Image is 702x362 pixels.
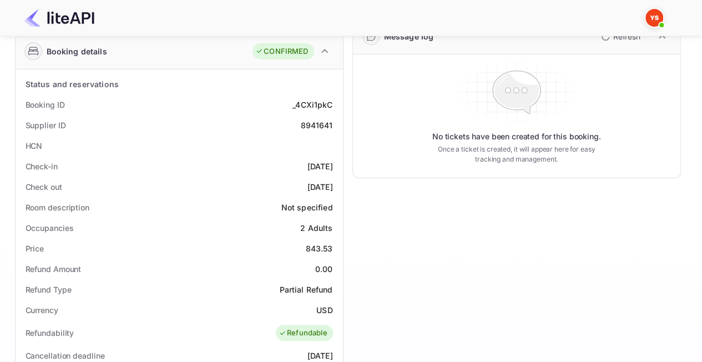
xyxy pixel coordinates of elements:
[24,9,94,27] img: LiteAPI Logo
[315,263,333,275] div: 0.00
[307,350,333,361] div: [DATE]
[300,119,332,131] div: 8941641
[26,160,58,172] div: Check-in
[26,99,65,110] div: Booking ID
[47,46,107,57] div: Booking details
[279,284,332,295] div: Partial Refund
[26,222,74,234] div: Occupancies
[279,328,327,339] div: Refundable
[432,131,601,142] p: No tickets have been created for this booking.
[26,350,105,361] div: Cancellation deadline
[384,31,434,42] div: Message log
[26,78,119,90] div: Status and reservations
[26,119,66,131] div: Supplier ID
[300,222,332,234] div: 2 Adults
[645,9,663,27] img: Yandex Support
[307,181,333,193] div: [DATE]
[26,181,62,193] div: Check out
[306,243,333,254] div: 843.53
[26,327,74,339] div: Refundability
[316,304,332,316] div: USD
[307,160,333,172] div: [DATE]
[26,284,72,295] div: Refund Type
[255,46,308,57] div: CONFIRMED
[429,144,604,164] p: Once a ticket is created, it will appear here for easy tracking and management.
[292,99,332,110] div: _4CXi1pkC
[26,140,43,152] div: HCN
[613,31,640,42] p: Refresh
[26,304,58,316] div: Currency
[281,202,333,213] div: Not specified
[26,202,89,213] div: Room description
[26,243,44,254] div: Price
[594,28,645,46] button: Refresh
[26,263,82,275] div: Refund Amount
